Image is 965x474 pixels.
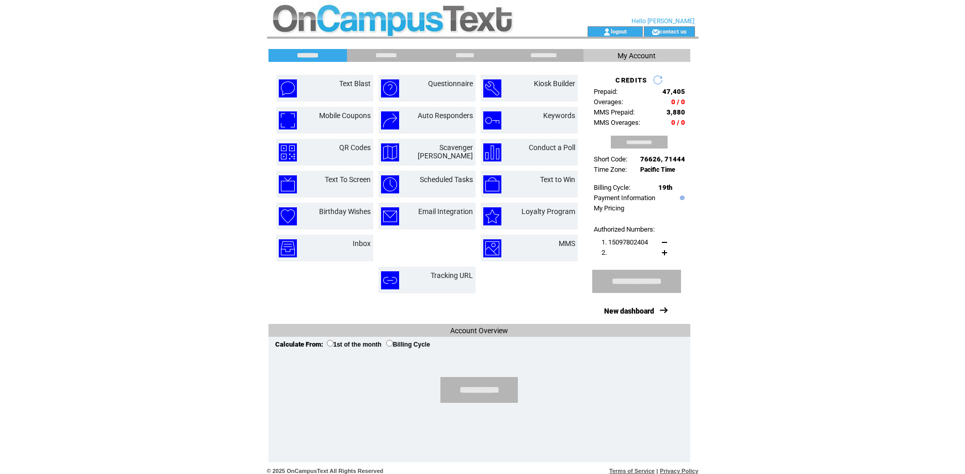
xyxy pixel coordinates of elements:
span: 2. [602,249,607,256]
a: Birthday Wishes [319,207,371,216]
span: Authorized Numbers: [594,225,655,233]
a: contact us [659,28,687,35]
span: Account Overview [450,326,508,335]
span: 76626, 71444 [640,155,685,163]
span: Time Zone: [594,166,627,173]
span: | [656,468,658,474]
a: Scavenger [PERSON_NAME] [418,143,473,160]
a: Inbox [353,239,371,248]
img: email-integration.png [381,207,399,225]
span: 0 / 0 [671,119,685,126]
input: 1st of the month [327,340,334,347]
a: Auto Responders [418,111,473,120]
img: loyalty-program.png [483,207,501,225]
a: Email Integration [418,207,473,216]
span: CREDITS [615,76,647,84]
span: 1. 15097802404 [602,238,648,246]
a: Tracking URL [431,271,473,280]
span: MMS Prepaid: [594,108,635,116]
img: birthday-wishes.png [279,207,297,225]
img: qr-codes.png [279,143,297,161]
a: Mobile Coupons [319,111,371,120]
a: Text To Screen [325,175,371,184]
img: keywords.png [483,111,501,129]
img: scheduled-tasks.png [381,175,399,193]
span: My Account [618,52,656,60]
label: Billing Cycle [386,341,430,348]
a: QR Codes [339,143,371,152]
a: Questionnaire [428,79,473,88]
span: Hello [PERSON_NAME] [631,18,694,25]
a: Scheduled Tasks [420,175,473,184]
img: kiosk-builder.png [483,79,501,97]
img: text-to-screen.png [279,175,297,193]
a: Conduct a Poll [529,143,575,152]
a: Keywords [543,111,575,120]
img: questionnaire.png [381,79,399,97]
img: mms.png [483,239,501,257]
span: Prepaid: [594,88,618,95]
a: Kiosk Builder [534,79,575,88]
span: Billing Cycle: [594,184,630,191]
a: Privacy Policy [660,468,699,474]
img: contact_us_icon.gif [652,28,659,36]
span: 47,405 [662,88,685,95]
img: tracking-url.png [381,271,399,289]
span: Overages: [594,98,623,106]
a: New dashboard [604,307,654,315]
a: Payment Information [594,194,655,202]
img: mobile-coupons.png [279,111,297,129]
img: text-to-win.png [483,175,501,193]
img: help.gif [677,195,685,200]
span: Short Code: [594,155,627,163]
span: MMS Overages: [594,119,640,126]
a: Terms of Service [609,468,655,474]
img: auto-responders.png [381,111,399,129]
span: 3,880 [667,108,685,116]
img: text-blast.png [279,79,297,97]
label: 1st of the month [327,341,382,348]
img: scavenger-hunt.png [381,143,399,161]
span: Pacific Time [640,166,675,173]
a: logout [611,28,627,35]
img: account_icon.gif [603,28,611,36]
img: inbox.png [279,239,297,257]
span: 0 / 0 [671,98,685,106]
span: © 2025 OnCampusText All Rights Reserved [267,468,384,474]
a: My Pricing [594,204,624,212]
span: 19th [658,184,672,191]
a: Text Blast [339,79,371,88]
a: Text to Win [540,175,575,184]
a: Loyalty Program [521,207,575,216]
a: MMS [559,239,575,248]
span: Calculate From: [275,340,323,348]
input: Billing Cycle [386,340,393,347]
img: conduct-a-poll.png [483,143,501,161]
